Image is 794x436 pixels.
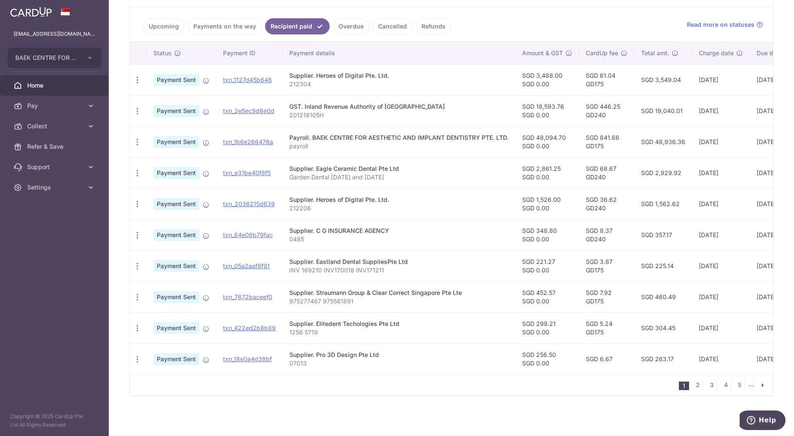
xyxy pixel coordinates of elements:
td: SGD 19,040.01 [634,95,692,126]
a: Recipient paid [265,18,330,34]
td: SGD 7.92 GD175 [579,281,634,312]
span: Payment Sent [153,198,199,210]
p: Garden Dental [DATE] and [DATE] [289,173,509,181]
p: 0485 [289,235,509,243]
td: [DATE] [692,157,750,188]
span: Payment Sent [153,136,199,148]
p: 201218105H [289,111,509,119]
a: 4 [721,380,731,390]
td: SGD 446.25 GD240 [579,95,634,126]
span: Due date [757,49,782,57]
div: Payroll. BAEK CENTRE FOR AESTHETIC AND IMPLANT DENTISTRY PTE. LTD. [289,133,509,142]
td: SGD 452.57 SGD 0.00 [515,281,579,312]
img: CardUp [10,7,52,17]
p: 1256 5719 [289,328,509,337]
span: Refer & Save [27,142,83,151]
span: Payment Sent [153,353,199,365]
span: Home [27,81,83,90]
a: 3 [706,380,717,390]
td: SGD 348.80 SGD 0.00 [515,219,579,250]
p: INV 169210 INV170018 INV171211 [289,266,509,275]
span: Payment Sent [153,229,199,241]
span: Collect [27,122,83,130]
span: CardUp fee [586,49,618,57]
nav: pager [679,375,773,395]
td: SGD 841.66 GD175 [579,126,634,157]
td: SGD 3,488.00 SGD 0.00 [515,64,579,95]
span: Support [27,163,83,171]
td: SGD 304.45 [634,312,692,343]
span: Payment Sent [153,167,199,179]
span: Payment Sent [153,322,199,334]
td: SGD 2,929.92 [634,157,692,188]
a: txn_18e0a4d38bf [223,355,272,362]
span: BAEK CENTRE FOR AESTHETIC AND IMPLANT DENTISTRY PTE. LTD. [15,54,78,62]
div: Supplier. C G INSURANCE AGENCY [289,226,509,235]
span: Payment Sent [153,260,199,272]
td: SGD 263.17 [634,343,692,374]
td: SGD 1,562.62 [634,188,692,219]
th: Payment details [283,42,515,64]
a: txn_05a2aaf8f91 [223,262,270,269]
span: Read more on statuses [687,20,754,29]
span: Charge date [699,49,734,57]
td: [DATE] [692,312,750,343]
td: [DATE] [692,281,750,312]
div: Supplier. Heroes of Digital Pte. Ltd. [289,195,509,204]
td: SGD 2,861.25 SGD 0.00 [515,157,579,188]
p: 07013 [289,359,509,368]
td: SGD 48,094.70 SGD 0.00 [515,126,579,157]
div: GST. Inland Revenue Authority of [GEOGRAPHIC_DATA] [289,102,509,111]
a: Read more on statuses [687,20,763,29]
p: payroll [289,142,509,150]
a: txn_1127d45b646 [223,76,272,83]
td: SGD 8.37 GD240 [579,219,634,250]
p: 212206 [289,204,509,212]
a: 2 [692,380,703,390]
a: Overdue [333,18,369,34]
p: 212304 [289,80,509,88]
td: SGD 48,936.36 [634,126,692,157]
a: txn_1b6e266476a [223,138,273,145]
li: 1 [679,382,689,390]
div: Supplier. Eastland Dental SuppliesPte Ltd [289,258,509,266]
a: txn_7672baceef0 [223,293,272,300]
iframe: Opens a widget where you can find more information [740,411,786,432]
span: Amount & GST [522,49,563,57]
div: Supplier. Heroes of Digital Pte. Ltd. [289,71,509,80]
span: Status [153,49,172,57]
td: SGD 256.50 SGD 0.00 [515,343,579,374]
td: SGD 5.24 GD175 [579,312,634,343]
td: [DATE] [692,219,750,250]
a: Payments on the way [188,18,262,34]
td: [DATE] [692,343,750,374]
td: SGD 225.14 [634,250,692,281]
a: Refunds [416,18,451,34]
span: Settings [27,183,83,192]
td: SGD 3,549.04 [634,64,692,95]
td: SGD 18,593.76 SGD 0.00 [515,95,579,126]
a: txn_84e08b79fac [223,231,273,238]
td: SGD 3.87 GD175 [579,250,634,281]
div: Supplier. Eagle Ceramic Dental Pte Ltd [289,164,509,173]
li: ... [749,380,754,390]
div: Supplier. Straumann Group & Clear Correct Singapore Pte Lte [289,289,509,297]
a: Cancelled [373,18,413,34]
p: [EMAIL_ADDRESS][DOMAIN_NAME] [14,30,95,38]
td: SGD 61.04 GD175 [579,64,634,95]
td: SGD 68.67 GD240 [579,157,634,188]
td: [DATE] [692,250,750,281]
td: [DATE] [692,64,750,95]
td: SGD 36.62 GD240 [579,188,634,219]
th: Payment ID [216,42,283,64]
button: BAEK CENTRE FOR AESTHETIC AND IMPLANT DENTISTRY PTE. LTD. [8,48,101,68]
td: [DATE] [692,95,750,126]
a: txn_e31be40f8f5 [223,169,271,176]
td: [DATE] [692,126,750,157]
td: SGD 1,526.00 SGD 0.00 [515,188,579,219]
td: SGD 6.67 [579,343,634,374]
td: [DATE] [692,188,750,219]
a: 5 [735,380,745,390]
span: Pay [27,102,83,110]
